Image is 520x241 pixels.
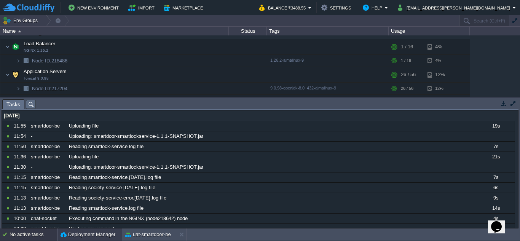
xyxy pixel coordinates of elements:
[31,85,69,92] span: 217204
[23,40,56,47] span: Load Balancer
[69,123,99,129] span: Uploading file
[29,152,66,162] div: smartdoor-be
[477,224,514,234] div: 24s
[270,58,304,62] span: 1.26.2-almalinux-9
[23,68,68,75] span: Application Servers
[401,55,411,67] div: 1 / 16
[69,133,203,140] span: Uploading: smartdoor-smartlockservice-1.1.1-SNAPSHOT.jar
[427,55,452,67] div: 4%
[401,83,413,94] div: 26 / 56
[16,95,21,107] img: AMDAwAAAACH5BAEAAAAALAAAAAABAAEAAAICRAEAOw==
[477,152,514,162] div: 21s
[32,86,51,91] span: Node ID:
[29,162,66,172] div: -
[14,172,28,182] div: 11:15
[6,100,20,109] span: Tasks
[69,225,115,232] span: Starting environment
[32,58,51,64] span: Node ID:
[69,174,161,181] span: Reading smartlock-service.[DATE].log file
[14,162,28,172] div: 11:30
[23,69,68,74] a: Application ServersTomcat 9.0.98
[31,57,69,64] span: 218486
[14,142,28,152] div: 11:50
[14,183,28,193] div: 11:15
[29,224,66,234] div: smartdoor-be
[14,224,28,234] div: 10:00
[427,83,452,94] div: 12%
[29,121,66,131] div: smartdoor-be
[14,152,28,162] div: 11:36
[14,193,28,203] div: 11:13
[14,214,28,223] div: 10:00
[3,3,54,13] img: CloudJiffy
[10,228,57,241] div: No active tasks
[10,39,21,54] img: AMDAwAAAACH5BAEAAAAALAAAAAABAAEAAAICRAEAOw==
[164,3,205,12] button: Marketplace
[29,214,66,223] div: chat-socket
[477,203,514,213] div: 14s
[31,85,69,92] a: Node ID:217204
[69,164,203,171] span: Uploading: smartdoor-smartlockservice-1.1.1-SNAPSHOT.jar
[14,131,28,141] div: 11:54
[29,172,66,182] div: smartdoor-be
[29,193,66,203] div: smartdoor-be
[5,67,10,82] img: AMDAwAAAACH5BAEAAAAALAAAAAABAAEAAAICRAEAOw==
[401,39,413,54] div: 1 / 16
[477,214,514,223] div: 4s
[477,193,514,203] div: 9s
[488,211,512,233] iframe: chat widget
[321,3,353,12] button: Settings
[29,131,66,141] div: -
[477,172,514,182] div: 7s
[29,183,66,193] div: smartdoor-be
[10,67,21,82] img: AMDAwAAAACH5BAEAAAAALAAAAAABAAEAAAICRAEAOw==
[229,27,266,35] div: Status
[398,3,512,12] button: [EMAIL_ADDRESS][PERSON_NAME][DOMAIN_NAME]
[69,184,155,191] span: Reading society-service.[DATE].log file
[1,27,228,35] div: Name
[69,143,144,150] span: Reading smartlock-service.log file
[14,121,28,131] div: 11:55
[427,39,452,54] div: 4%
[23,41,56,46] a: Load BalancerNGINX 1.26.2
[477,121,514,131] div: 19s
[3,15,40,26] button: Env Groups
[16,83,21,94] img: AMDAwAAAACH5BAEAAAAALAAAAAABAAEAAAICRAEAOw==
[14,203,28,213] div: 11:13
[477,142,514,152] div: 7s
[21,83,31,94] img: AMDAwAAAACH5BAEAAAAALAAAAAABAAEAAAICRAEAOw==
[69,215,188,222] span: Executing command in the NGINX (node218642) node
[389,27,469,35] div: Usage
[477,183,514,193] div: 6s
[259,3,308,12] button: Balance ₹3488.55
[16,55,21,67] img: AMDAwAAAACH5BAEAAAAALAAAAAABAAEAAAICRAEAOw==
[61,231,115,238] button: Deployment Manager
[267,27,388,35] div: Tags
[427,67,452,82] div: 12%
[29,142,66,152] div: smartdoor-be
[363,3,384,12] button: Help
[69,3,121,12] button: New Environment
[18,30,21,32] img: AMDAwAAAACH5BAEAAAAALAAAAAABAAEAAAICRAEAOw==
[24,48,48,53] span: NGINX 1.26.2
[69,153,99,160] span: Uploading file
[21,95,31,107] img: AMDAwAAAACH5BAEAAAAALAAAAAABAAEAAAICRAEAOw==
[125,231,171,238] button: uat-smartdoor-be
[401,67,416,82] div: 26 / 56
[128,3,157,12] button: Import
[5,39,10,54] img: AMDAwAAAACH5BAEAAAAALAAAAAABAAEAAAICRAEAOw==
[2,111,515,121] div: [DATE]
[270,86,336,90] span: 9.0.98-openjdk-8.0_432-almalinux-9
[69,205,144,212] span: Reading smartlock-service.log file
[69,195,166,201] span: Reading society-service-error.[DATE].log file
[24,76,49,81] span: Tomcat 9.0.98
[31,57,69,64] a: Node ID:218486
[29,203,66,213] div: smartdoor-be
[21,55,31,67] img: AMDAwAAAACH5BAEAAAAALAAAAAABAAEAAAICRAEAOw==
